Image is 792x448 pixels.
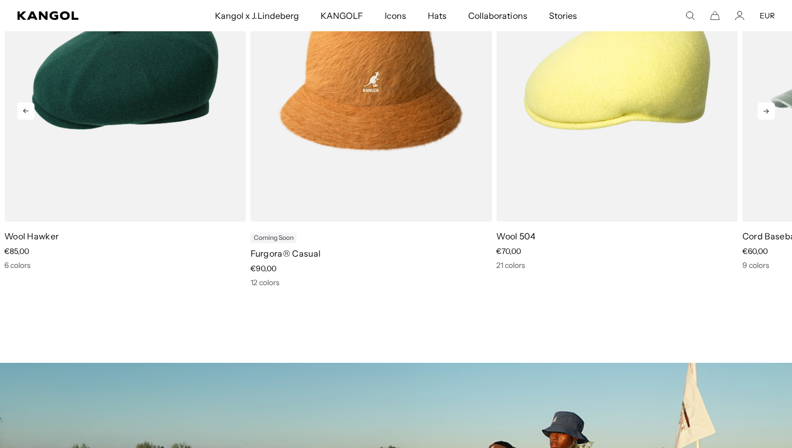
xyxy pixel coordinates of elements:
div: Domaine: [DOMAIN_NAME] [28,28,122,37]
span: €60,00 [742,246,768,256]
span: €90,00 [251,264,276,273]
summary: Search here [685,11,695,20]
img: logo_orange.svg [17,17,26,26]
span: €85,00 [4,246,29,256]
div: Domaine [57,66,83,73]
button: Cart [710,11,720,20]
a: Account [735,11,745,20]
p: Wool 504 [496,230,738,242]
img: website_grey.svg [17,28,26,37]
div: 6 colors [4,260,246,270]
div: Mots-clés [136,66,163,73]
div: 12 colors [251,278,492,287]
img: tab_domain_overview_orange.svg [45,65,53,73]
div: Coming Soon [251,232,297,243]
button: EUR [760,11,775,20]
div: v 4.0.25 [30,17,53,26]
p: Wool Hawker [4,230,246,242]
p: Furgora® Casual [251,247,492,259]
a: Kangol [17,11,142,20]
span: €70,00 [496,246,521,256]
img: tab_keywords_by_traffic_grey.svg [124,65,133,73]
div: 21 colors [496,260,738,270]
